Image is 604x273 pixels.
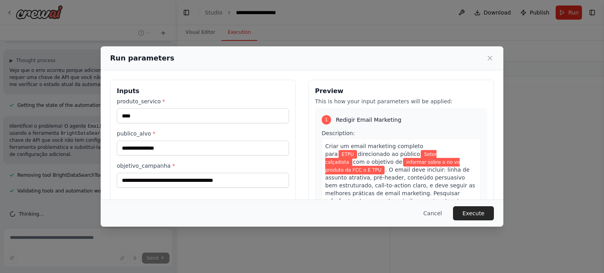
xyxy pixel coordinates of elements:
span: Variable: objetivo_campanha [325,158,460,174]
span: Variable: produto_servico [339,150,357,159]
h2: Run parameters [110,53,174,64]
h3: Preview [315,86,487,96]
span: Criar um email marketing completo para [325,143,423,157]
p: This is how your input parameters will be applied: [315,97,487,105]
label: publico_alvo [117,130,289,137]
span: . O email deve incluir: linha de assunto atrativa, pré-header, conteúdo persuasivo bem estruturad... [325,167,475,212]
button: Execute [453,206,494,220]
h3: Inputs [117,86,289,96]
span: com o objetivo de [353,159,403,165]
button: Cancel [417,206,448,220]
span: direcionado ao público [358,151,420,157]
label: objetivo_campanha [117,162,289,170]
div: 1 [322,115,331,125]
span: Redigir Email Marketing [336,116,401,124]
span: Description: [322,130,355,136]
span: Variable: publico_alvo [325,150,436,167]
label: produto_servico [117,97,289,105]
